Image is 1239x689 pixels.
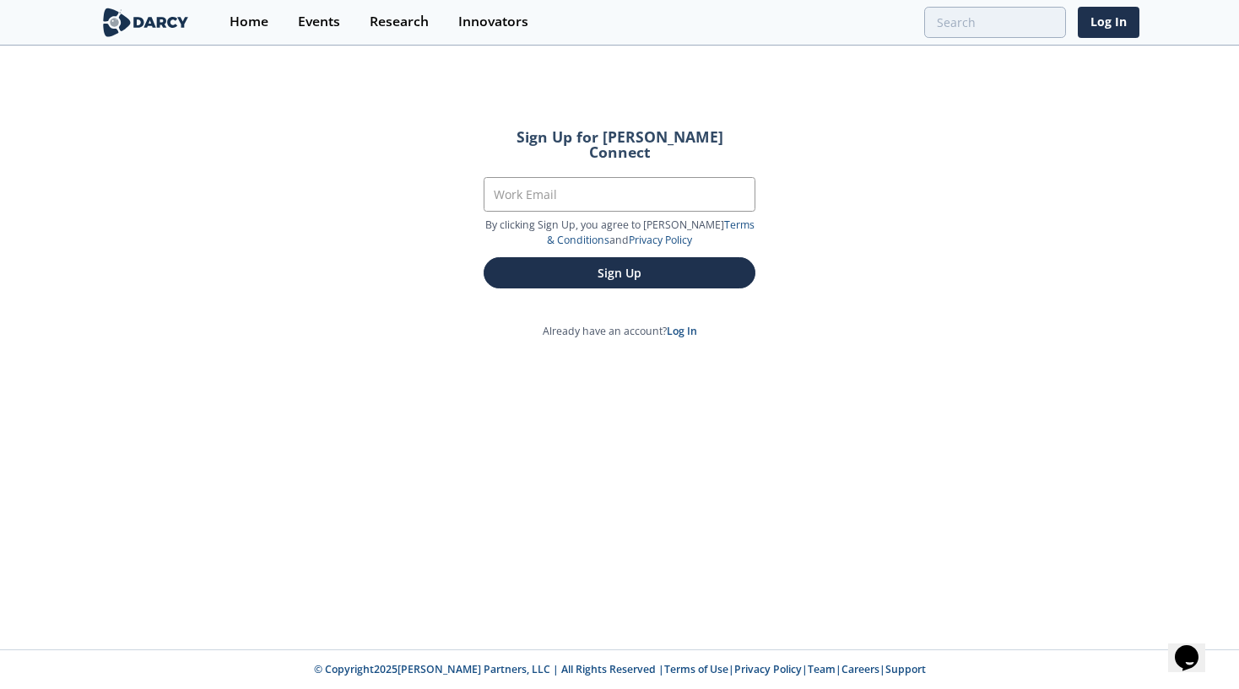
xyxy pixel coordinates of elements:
p: Already have an account? [460,324,779,339]
a: Terms of Use [664,662,728,676]
a: Support [885,662,926,676]
button: Sign Up [484,257,755,288]
h2: Sign Up for [PERSON_NAME] Connect [484,130,755,159]
p: © Copyright 2025 [PERSON_NAME] Partners, LLC | All Rights Reserved | | | | | [35,662,1204,677]
a: Privacy Policy [629,233,692,247]
div: Home [230,15,268,29]
iframe: chat widget [1168,622,1222,672]
a: Careers [841,662,879,676]
a: Terms & Conditions [547,218,755,247]
a: Log In [667,324,697,338]
a: Log In [1078,7,1139,38]
div: Research [370,15,429,29]
input: Advanced Search [924,7,1066,38]
img: logo-wide.svg [100,8,192,37]
p: By clicking Sign Up, you agree to [PERSON_NAME] and [484,218,755,249]
div: Events [298,15,340,29]
a: Team [808,662,836,676]
div: Innovators [458,15,528,29]
input: Work Email [484,177,755,212]
a: Privacy Policy [734,662,802,676]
